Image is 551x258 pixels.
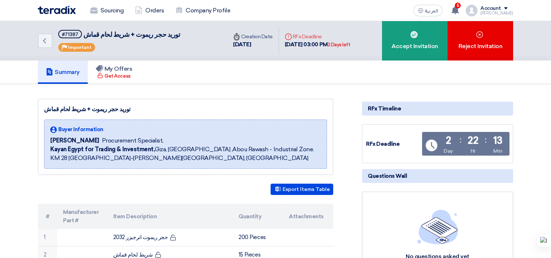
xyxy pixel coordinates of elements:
span: Questions Wall [368,172,407,180]
th: Manufacturer Part # [57,204,107,229]
div: Hr [471,147,476,155]
h5: My Offers [96,65,133,73]
div: توريد حجر ريموت + شريط لحام قماش [44,105,327,114]
div: Reject Invitation [448,21,513,60]
td: 1 [38,229,57,246]
b: Kayan Egypt for Trading & Investment, [50,146,155,153]
span: [PERSON_NAME] [50,136,99,145]
img: Teradix logo [38,6,76,14]
th: # [38,204,57,229]
th: Item Description [107,204,233,229]
span: 5 [455,3,461,8]
div: Get Access [97,73,130,80]
a: Sourcing [84,3,129,19]
div: [DATE] 03:00 PM [285,40,350,49]
div: RFx Deadline [285,33,350,40]
td: حجر ريموت انرجيزر 2032 [107,229,233,246]
th: Attachments [283,204,333,229]
span: Giza, [GEOGRAPHIC_DATA] ,Abou Rawash - Industrial Zone. KM 28 [GEOGRAPHIC_DATA]-[PERSON_NAME][GEO... [50,145,321,163]
div: 13 [493,136,503,146]
td: 200 Pieces [233,229,283,246]
div: Day [444,147,453,155]
h5: Summary [46,69,80,76]
a: Summary [38,60,88,84]
span: توريد حجر ريموت + شريط لحام قماش [83,31,180,39]
a: My Offers Get Access [88,60,141,84]
button: العربية [413,5,442,16]
div: Account [480,5,501,12]
div: : [460,133,461,146]
a: Orders [129,3,170,19]
div: RFx Deadline [366,140,421,148]
img: empty_state_list.svg [417,210,458,244]
div: 22 [468,136,478,146]
div: [PERSON_NAME] [480,11,513,15]
a: Company Profile [170,3,236,19]
span: العربية [425,8,438,13]
div: Accept Invitation [382,21,448,60]
span: Important [68,45,91,50]
div: 2 [446,136,451,146]
div: : [485,133,487,146]
div: Min [493,147,503,155]
th: Quantity [233,204,283,229]
button: Export Items Table [271,184,333,195]
span: Buyer Information [58,126,103,133]
div: Creation Date [233,33,273,40]
span: Procurement Specialist, [102,136,164,145]
div: [DATE] [233,40,273,49]
div: 2 Days left [328,41,350,48]
div: RFx Timeline [362,102,513,116]
h5: توريد حجر ريموت + شريط لحام قماش [58,30,180,39]
div: #71387 [62,32,78,37]
img: profile_test.png [466,5,477,16]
